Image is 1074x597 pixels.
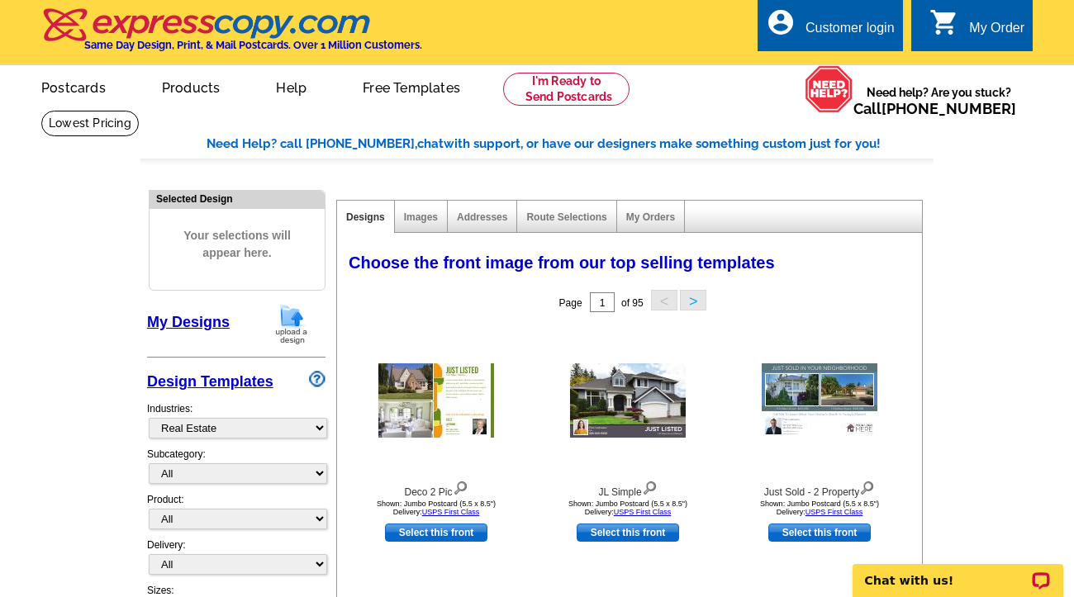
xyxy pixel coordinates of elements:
img: Just Sold - 2 Property [762,363,877,438]
span: of 95 [621,297,644,309]
a: Help [249,67,333,106]
span: Choose the front image from our top selling templates [349,253,775,272]
img: view design details [859,477,875,495]
span: Call [853,100,1016,117]
button: < [651,290,677,310]
div: Subcategory: [147,447,326,492]
a: USPS First Class [614,508,672,516]
a: Same Day Design, Print, & Mail Postcards. Over 1 Million Customers. [41,20,422,51]
img: Deco 2 Pic [378,363,494,438]
div: Just Sold - 2 Property [729,477,910,500]
div: My Order [969,21,1024,44]
div: Shown: Jumbo Postcard (5.5 x 8.5") Delivery: [537,500,719,516]
img: view design details [642,477,658,495]
a: Postcards [15,67,132,106]
img: help [805,65,853,113]
a: Addresses [457,211,507,223]
span: chat [417,136,444,151]
h4: Same Day Design, Print, & Mail Postcards. Over 1 Million Customers. [84,39,422,51]
a: shopping_cart My Order [929,18,1024,39]
div: Delivery: [147,538,326,583]
div: JL Simple [537,477,719,500]
a: Designs [346,211,385,223]
div: Deco 2 Pic [345,477,527,500]
div: Industries: [147,393,326,447]
i: account_circle [766,7,796,37]
div: Customer login [805,21,895,44]
button: > [680,290,706,310]
div: Selected Design [150,191,325,206]
span: Your selections will appear here. [162,211,312,278]
a: use this design [577,524,679,542]
a: use this design [385,524,487,542]
a: account_circle Customer login [766,18,895,39]
a: Route Selections [526,211,606,223]
iframe: LiveChat chat widget [842,545,1074,597]
a: USPS First Class [805,508,863,516]
a: Free Templates [336,67,487,106]
img: upload-design [270,303,313,345]
i: shopping_cart [929,7,959,37]
a: USPS First Class [422,508,480,516]
div: Product: [147,492,326,538]
a: use this design [768,524,871,542]
a: Design Templates [147,373,273,390]
span: Page [559,297,582,309]
img: design-wizard-help-icon.png [309,371,326,387]
img: JL Simple [570,363,686,438]
a: My Orders [626,211,675,223]
img: view design details [453,477,468,495]
div: Shown: Jumbo Postcard (5.5 x 8.5") Delivery: [345,500,527,516]
div: Shown: Jumbo Postcard (5.5 x 8.5") Delivery: [729,500,910,516]
a: My Designs [147,314,230,330]
a: Products [135,67,247,106]
span: Need help? Are you stuck? [853,84,1024,117]
a: [PHONE_NUMBER] [882,100,1016,117]
a: Images [404,211,438,223]
div: Need Help? call [PHONE_NUMBER], with support, or have our designers make something custom just fo... [207,135,934,154]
